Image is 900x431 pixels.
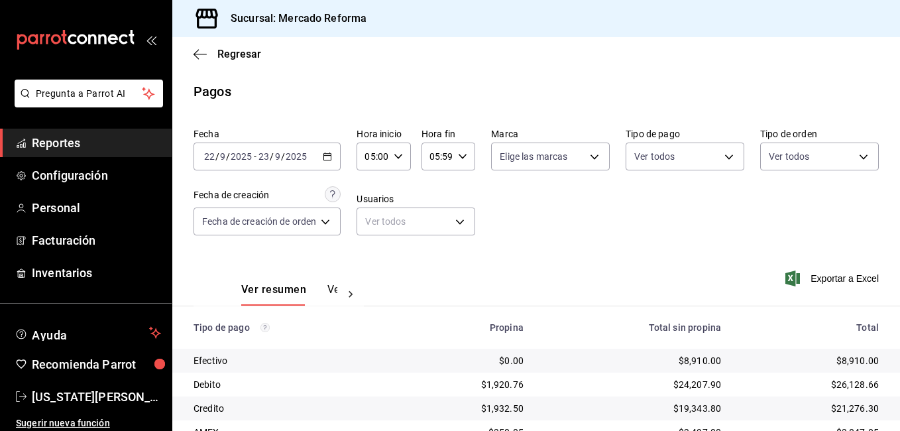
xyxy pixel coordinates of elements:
[410,378,524,391] div: $1,920.76
[742,378,879,391] div: $26,128.66
[410,402,524,415] div: $1,932.50
[500,150,567,163] span: Elige las marcas
[226,151,230,162] span: /
[260,323,270,332] svg: Los pagos realizados con Pay y otras terminales son montos brutos.
[32,134,161,152] span: Reportes
[217,48,261,60] span: Regresar
[32,231,161,249] span: Facturación
[194,402,389,415] div: Credito
[194,378,389,391] div: Debito
[203,151,215,162] input: --
[241,283,306,306] button: Ver resumen
[422,129,475,139] label: Hora fin
[32,199,161,217] span: Personal
[32,166,161,184] span: Configuración
[545,354,721,367] div: $8,910.00
[194,48,261,60] button: Regresar
[742,402,879,415] div: $21,276.30
[626,129,744,139] label: Tipo de pago
[545,378,721,391] div: $24,207.90
[769,150,809,163] span: Ver todos
[15,80,163,107] button: Pregunta a Parrot AI
[545,402,721,415] div: $19,343.80
[258,151,270,162] input: --
[16,416,161,430] span: Sugerir nueva función
[327,283,377,306] button: Ver pagos
[215,151,219,162] span: /
[241,283,337,306] div: navigation tabs
[634,150,675,163] span: Ver todos
[285,151,308,162] input: ----
[270,151,274,162] span: /
[194,354,389,367] div: Efectivo
[194,82,231,101] div: Pagos
[194,188,269,202] div: Fecha de creación
[32,325,144,341] span: Ayuda
[230,151,253,162] input: ----
[32,264,161,282] span: Inventarios
[219,151,226,162] input: --
[410,354,524,367] div: $0.00
[760,129,879,139] label: Tipo de orden
[274,151,281,162] input: --
[146,34,156,45] button: open_drawer_menu
[202,215,316,228] span: Fecha de creación de orden
[742,322,879,333] div: Total
[194,129,341,139] label: Fecha
[357,129,410,139] label: Hora inicio
[357,194,475,204] label: Usuarios
[32,355,161,373] span: Recomienda Parrot
[491,129,610,139] label: Marca
[545,322,721,333] div: Total sin propina
[357,208,475,235] div: Ver todos
[32,388,161,406] span: [US_STATE][PERSON_NAME]
[410,322,524,333] div: Propina
[36,87,142,101] span: Pregunta a Parrot AI
[788,271,879,286] button: Exportar a Excel
[281,151,285,162] span: /
[742,354,879,367] div: $8,910.00
[254,151,256,162] span: -
[9,96,163,110] a: Pregunta a Parrot AI
[220,11,366,27] h3: Sucursal: Mercado Reforma
[194,322,389,333] div: Tipo de pago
